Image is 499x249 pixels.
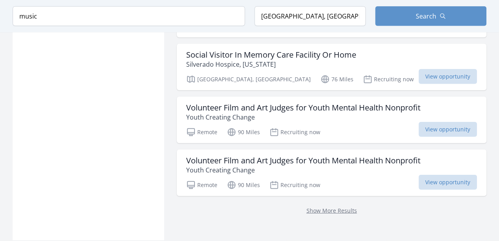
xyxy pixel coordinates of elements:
button: Search [375,6,486,26]
p: Remote [186,127,217,137]
p: 76 Miles [320,75,353,84]
p: [GEOGRAPHIC_DATA], [GEOGRAPHIC_DATA] [186,75,311,84]
span: View opportunity [419,69,477,84]
p: Remote [186,180,217,190]
h3: Volunteer Film and Art Judges for Youth Mental Health Nonprofit [186,103,421,112]
h3: Volunteer Film and Art Judges for Youth Mental Health Nonprofit [186,156,421,165]
a: Social Visitor In Memory Care Facility Or Home Silverado Hospice, [US_STATE] [GEOGRAPHIC_DATA], [... [177,44,486,90]
p: Recruiting now [269,180,320,190]
input: Location [254,6,366,26]
p: Youth Creating Change [186,165,421,175]
a: Volunteer Film and Art Judges for Youth Mental Health Nonprofit Youth Creating Change Remote 90 M... [177,150,486,196]
a: Volunteer Film and Art Judges for Youth Mental Health Nonprofit Youth Creating Change Remote 90 M... [177,97,486,143]
p: 90 Miles [227,180,260,190]
p: Recruiting now [269,127,320,137]
a: Show More Results [307,207,357,214]
p: 90 Miles [227,127,260,137]
p: Silverado Hospice, [US_STATE] [186,60,356,69]
span: View opportunity [419,175,477,190]
input: Keyword [13,6,245,26]
p: Recruiting now [363,75,414,84]
span: Search [416,11,436,21]
span: View opportunity [419,122,477,137]
h3: Social Visitor In Memory Care Facility Or Home [186,50,356,60]
p: Youth Creating Change [186,112,421,122]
